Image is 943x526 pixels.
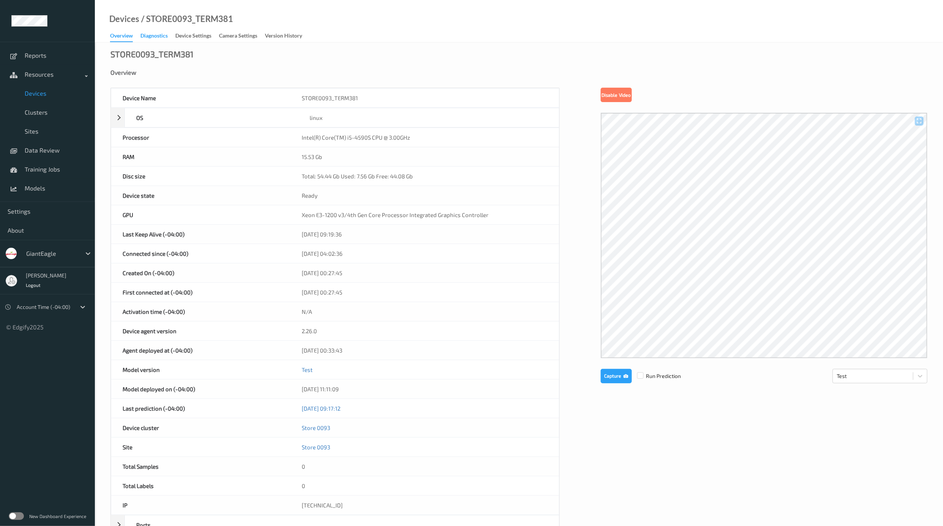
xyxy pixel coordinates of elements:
[265,31,310,41] a: Version History
[175,32,211,41] div: Device Settings
[302,366,313,373] a: Test
[111,438,290,457] div: Site
[175,31,219,41] a: Device Settings
[111,380,290,398] div: Model deployed on (-04:00)
[111,88,290,107] div: Device Name
[290,244,559,263] div: [DATE] 04:02:36
[110,69,927,76] div: Overview
[111,360,290,379] div: Model version
[125,108,299,127] div: OS
[601,369,632,383] button: Capture
[601,88,632,102] button: Disable Video
[111,244,290,263] div: Connected since (-04:00)
[290,147,559,166] div: 15.53 Gb
[290,302,559,321] div: N/A
[111,108,559,128] div: OSlinux
[139,15,233,23] div: / STORE0093_TERM381
[290,321,559,340] div: 2.26.0
[290,476,559,495] div: 0
[110,31,140,42] a: Overview
[111,205,290,224] div: GPU
[290,496,559,515] div: [TECHNICAL_ID]
[111,496,290,515] div: IP
[111,341,290,360] div: Agent deployed at (-04:00)
[290,380,559,398] div: [DATE] 11:11:09
[290,88,559,107] div: STORE0093_TERM381
[302,424,330,431] a: Store 0093
[111,476,290,495] div: Total Labels
[111,186,290,205] div: Device state
[140,31,175,41] a: Diagnostics
[299,108,559,127] div: linux
[290,225,559,244] div: [DATE] 09:19:36
[111,457,290,476] div: Total Samples
[302,444,330,450] a: Store 0093
[290,186,559,205] div: Ready
[111,128,290,147] div: Processor
[111,399,290,418] div: Last prediction (-04:00)
[290,205,559,224] div: Xeon E3-1200 v3/4th Gen Core Processor Integrated Graphics Controller
[110,50,194,58] div: STORE0093_TERM381
[140,32,168,41] div: Diagnostics
[111,147,290,166] div: RAM
[111,321,290,340] div: Device agent version
[111,283,290,302] div: First connected at (-04:00)
[290,341,559,360] div: [DATE] 00:33:43
[111,263,290,282] div: Created On (-04:00)
[111,302,290,321] div: Activation time (-04:00)
[302,405,340,412] a: [DATE] 09:17:12
[265,32,302,41] div: Version History
[219,31,265,41] a: Camera Settings
[290,128,559,147] div: Intel(R) Core(TM) i5-4590S CPU @ 3.00GHz
[290,167,559,186] div: Total: 54.44 Gb Used: 7.56 Gb Free: 44.08 Gb
[632,372,681,380] span: Run Prediction
[111,225,290,244] div: Last Keep Alive (-04:00)
[109,15,139,23] a: Devices
[290,283,559,302] div: [DATE] 00:27:45
[110,32,133,42] div: Overview
[290,457,559,476] div: 0
[111,418,290,437] div: Device cluster
[111,167,290,186] div: Disc size
[219,32,257,41] div: Camera Settings
[290,263,559,282] div: [DATE] 00:27:45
